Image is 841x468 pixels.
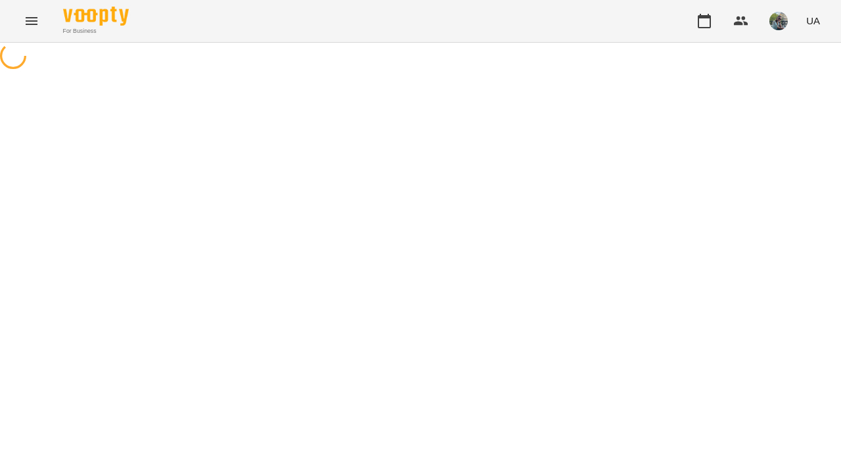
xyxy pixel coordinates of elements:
img: Voopty Logo [63,7,129,26]
button: Menu [16,5,47,37]
span: For Business [63,27,129,35]
span: UA [806,14,820,28]
img: c71655888622cca4d40d307121b662d7.jpeg [769,12,788,30]
button: UA [801,9,825,33]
